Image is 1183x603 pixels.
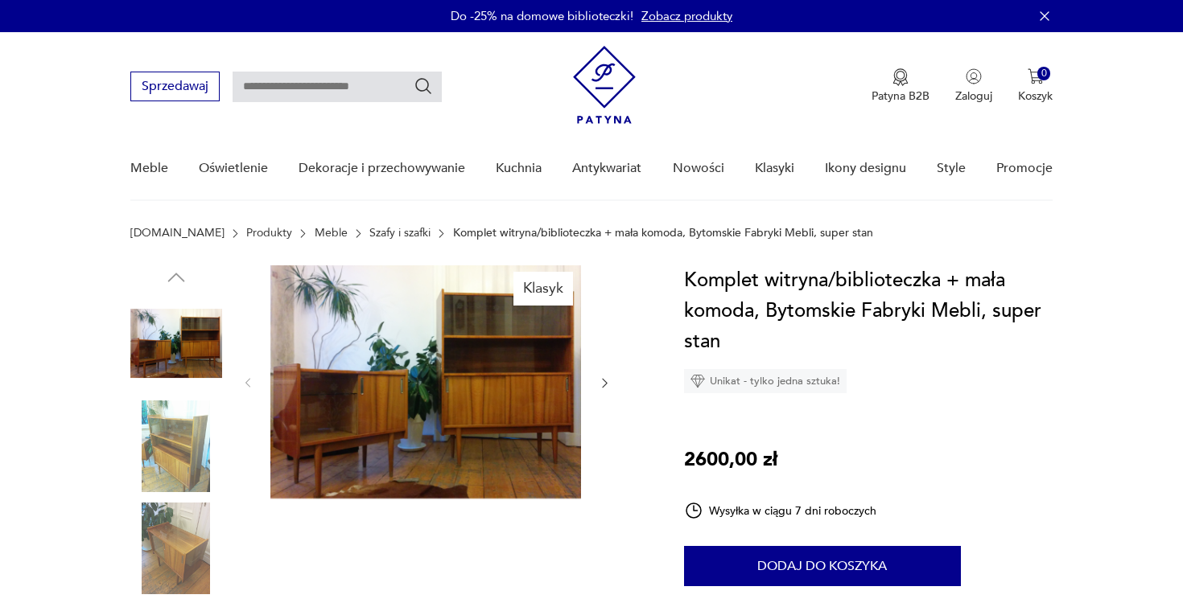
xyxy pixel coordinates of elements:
[453,227,873,240] p: Komplet witryna/biblioteczka + mała komoda, Bytomskie Fabryki Mebli, super stan
[1028,68,1044,84] img: Ikona koszyka
[572,137,641,199] a: Antykwariat
[825,137,906,199] a: Ikony designu
[513,272,573,306] div: Klasyk
[496,137,542,199] a: Kuchnia
[130,82,220,93] a: Sprzedawaj
[872,88,929,104] p: Patyna B2B
[130,137,168,199] a: Meble
[872,68,929,104] a: Ikona medaluPatyna B2B
[937,137,966,199] a: Style
[641,8,732,24] a: Zobacz produkty
[130,72,220,101] button: Sprzedawaj
[955,68,992,104] button: Zaloguj
[299,137,465,199] a: Dekoracje i przechowywanie
[130,400,222,492] img: Zdjęcie produktu Komplet witryna/biblioteczka + mała komoda, Bytomskie Fabryki Mebli, super stan
[892,68,909,86] img: Ikona medalu
[684,501,877,520] div: Wysyłka w ciągu 7 dni roboczych
[684,445,777,475] p: 2600,00 zł
[270,265,581,498] img: Zdjęcie produktu Komplet witryna/biblioteczka + mała komoda, Bytomskie Fabryki Mebli, super stan
[130,227,225,240] a: [DOMAIN_NAME]
[673,137,724,199] a: Nowości
[684,265,1053,357] h1: Komplet witryna/biblioteczka + mała komoda, Bytomskie Fabryki Mebli, super stan
[1018,88,1053,104] p: Koszyk
[955,88,992,104] p: Zaloguj
[315,227,348,240] a: Meble
[684,546,961,586] button: Dodaj do koszyka
[1037,67,1051,80] div: 0
[414,76,433,96] button: Szukaj
[690,374,705,388] img: Ikona diamentu
[369,227,431,240] a: Szafy i szafki
[755,137,794,199] a: Klasyki
[573,46,636,124] img: Patyna - sklep z meblami i dekoracjami vintage
[246,227,292,240] a: Produkty
[966,68,982,84] img: Ikonka użytkownika
[199,137,268,199] a: Oświetlenie
[1018,68,1053,104] button: 0Koszyk
[130,503,222,594] img: Zdjęcie produktu Komplet witryna/biblioteczka + mała komoda, Bytomskie Fabryki Mebli, super stan
[996,137,1053,199] a: Promocje
[130,297,222,389] img: Zdjęcie produktu Komplet witryna/biblioteczka + mała komoda, Bytomskie Fabryki Mebli, super stan
[872,68,929,104] button: Patyna B2B
[451,8,633,24] p: Do -25% na domowe biblioteczki!
[684,369,847,393] div: Unikat - tylko jedna sztuka!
